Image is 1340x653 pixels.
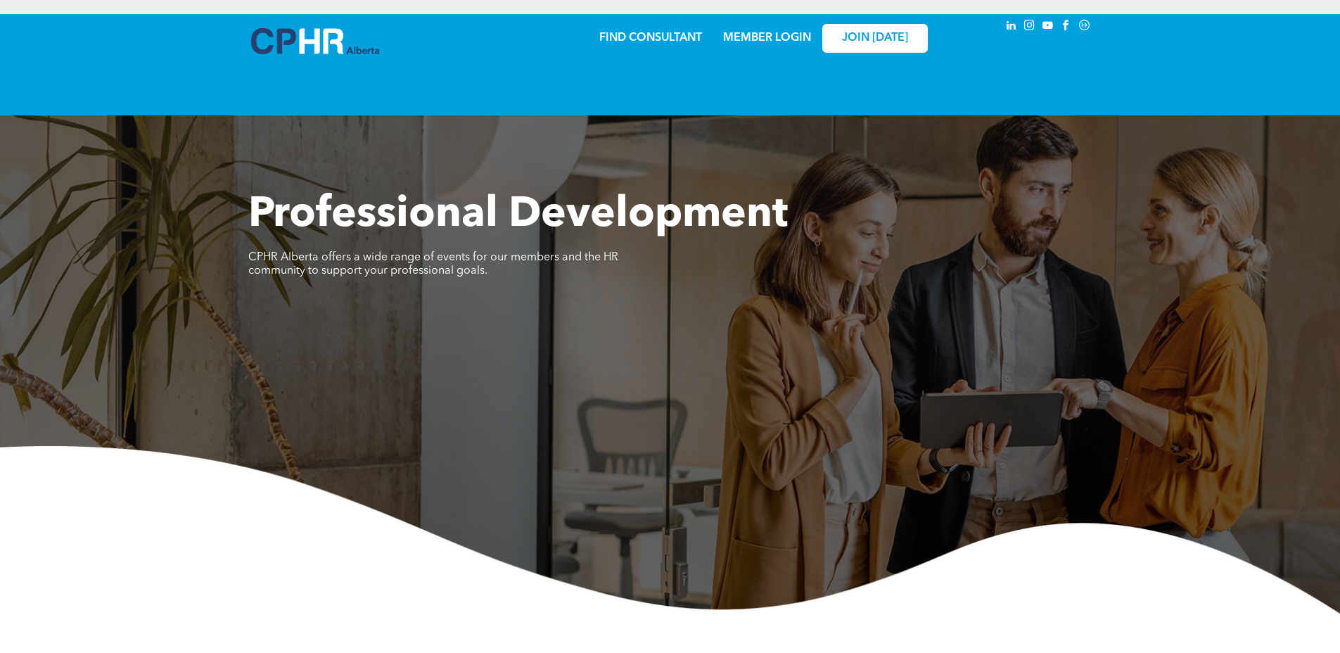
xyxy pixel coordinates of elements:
[1059,18,1074,37] a: facebook
[599,32,702,44] a: FIND CONSULTANT
[723,32,811,44] a: MEMBER LOGIN
[842,32,908,45] span: JOIN [DATE]
[822,24,928,53] a: JOIN [DATE]
[1004,18,1019,37] a: linkedin
[1040,18,1056,37] a: youtube
[248,194,788,236] span: Professional Development
[251,28,379,54] img: A blue and white logo for cp alberta
[248,252,618,277] span: CPHR Alberta offers a wide range of events for our members and the HR community to support your p...
[1022,18,1038,37] a: instagram
[1077,18,1092,37] a: Social network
